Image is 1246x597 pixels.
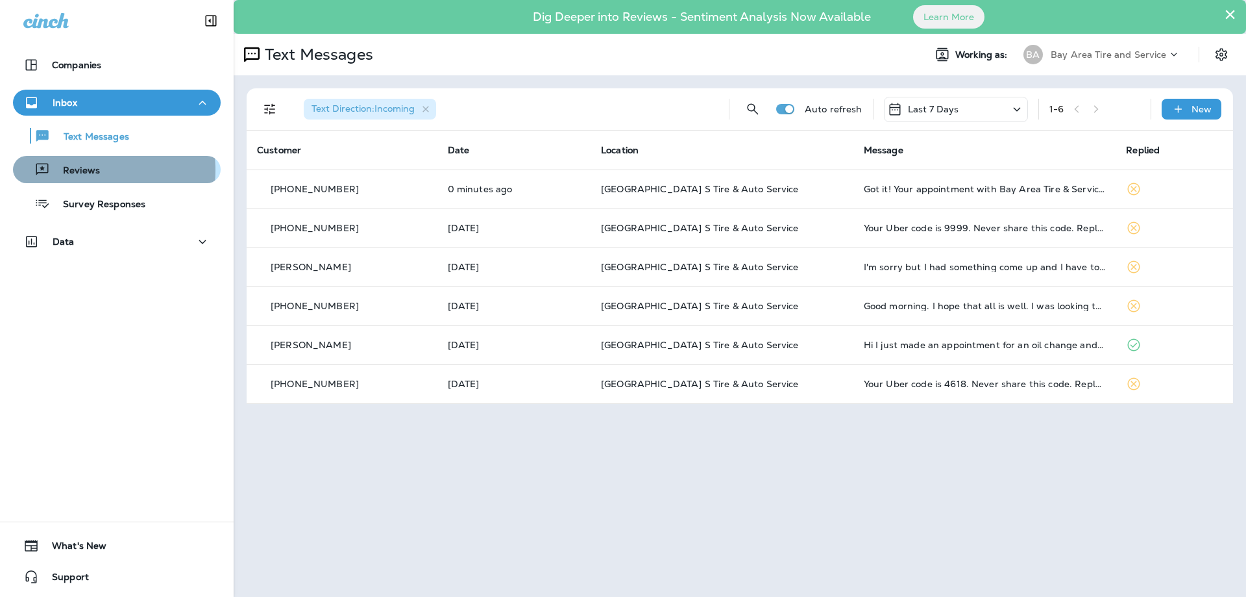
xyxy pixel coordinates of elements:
p: Sep 29, 2025 07:36 AM [448,301,580,311]
p: Companies [52,60,101,70]
p: Text Messages [260,45,373,64]
span: [GEOGRAPHIC_DATA] S Tire & Auto Service [601,261,798,273]
button: Companies [13,52,221,78]
p: Auto refresh [805,104,862,114]
span: [GEOGRAPHIC_DATA] S Tire & Auto Service [601,339,798,351]
span: Date [448,144,470,156]
button: Close [1224,4,1236,25]
span: [GEOGRAPHIC_DATA] S Tire & Auto Service [601,300,798,312]
button: Search Messages [740,96,766,122]
p: Inbox [53,97,77,108]
p: Survey Responses [50,199,145,211]
p: Reviews [50,165,100,177]
p: [PHONE_NUMBER] [271,379,359,389]
div: I'm sorry but I had something come up and I have to cancel my 8am appointment- this is Leah Foran. [864,262,1106,272]
span: Text Direction : Incoming [311,103,415,114]
button: Text Messages [13,122,221,149]
button: What's New [13,533,221,559]
button: Support [13,564,221,590]
div: Good morning. I hope that all is well. I was looking to cancel my appointment that I have with yo... [864,301,1106,311]
p: Sep 28, 2025 10:02 AM [448,340,580,350]
button: Settings [1210,43,1233,66]
span: Replied [1126,144,1160,156]
button: Data [13,229,221,255]
button: Survey Responses [13,190,221,217]
button: Filters [257,96,283,122]
p: Oct 2, 2025 07:39 AM [448,262,580,272]
p: [PHONE_NUMBER] [271,223,359,233]
p: Last 7 Days [908,104,959,114]
p: [PERSON_NAME] [271,340,351,350]
button: Learn More [913,5,984,29]
span: Customer [257,144,301,156]
span: Support [39,572,89,587]
p: [PERSON_NAME] [271,262,351,272]
p: Text Messages [51,131,129,144]
p: New [1191,104,1212,114]
p: Dig Deeper into Reviews - Sentiment Analysis Now Available [495,15,909,19]
p: [PHONE_NUMBER] [271,184,359,194]
div: Got it! Your appointment with Bay Area Tire & Service - Eldersburg is booked for October 4th, 202... [864,184,1106,194]
p: [PHONE_NUMBER] [271,301,359,311]
p: Sep 27, 2025 08:38 AM [448,379,580,389]
div: 1 - 6 [1049,104,1064,114]
span: Message [864,144,903,156]
span: Working as: [955,49,1010,60]
span: What's New [39,540,106,556]
div: Hi I just made an appointment for an oil change and tire rotation for 10/3 @ 1PM. If you can't fi... [864,340,1106,350]
div: Your Uber code is 9999. Never share this code. Reply STOP ALL to unsubscribe. [864,223,1106,233]
button: Reviews [13,156,221,183]
span: Location [601,144,639,156]
div: Text Direction:Incoming [304,99,436,120]
p: Data [53,236,75,247]
p: Bay Area Tire and Service [1051,49,1167,60]
button: Inbox [13,90,221,116]
p: Oct 2, 2025 02:53 PM [448,223,580,233]
div: BA [1023,45,1043,64]
span: [GEOGRAPHIC_DATA] S Tire & Auto Service [601,222,798,234]
button: Collapse Sidebar [193,8,229,34]
div: Your Uber code is 4618. Never share this code. Reply STOP ALL to unsubscribe. [864,379,1106,389]
p: Oct 4, 2025 07:33 AM [448,184,580,194]
span: [GEOGRAPHIC_DATA] S Tire & Auto Service [601,183,798,195]
span: [GEOGRAPHIC_DATA] S Tire & Auto Service [601,378,798,390]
